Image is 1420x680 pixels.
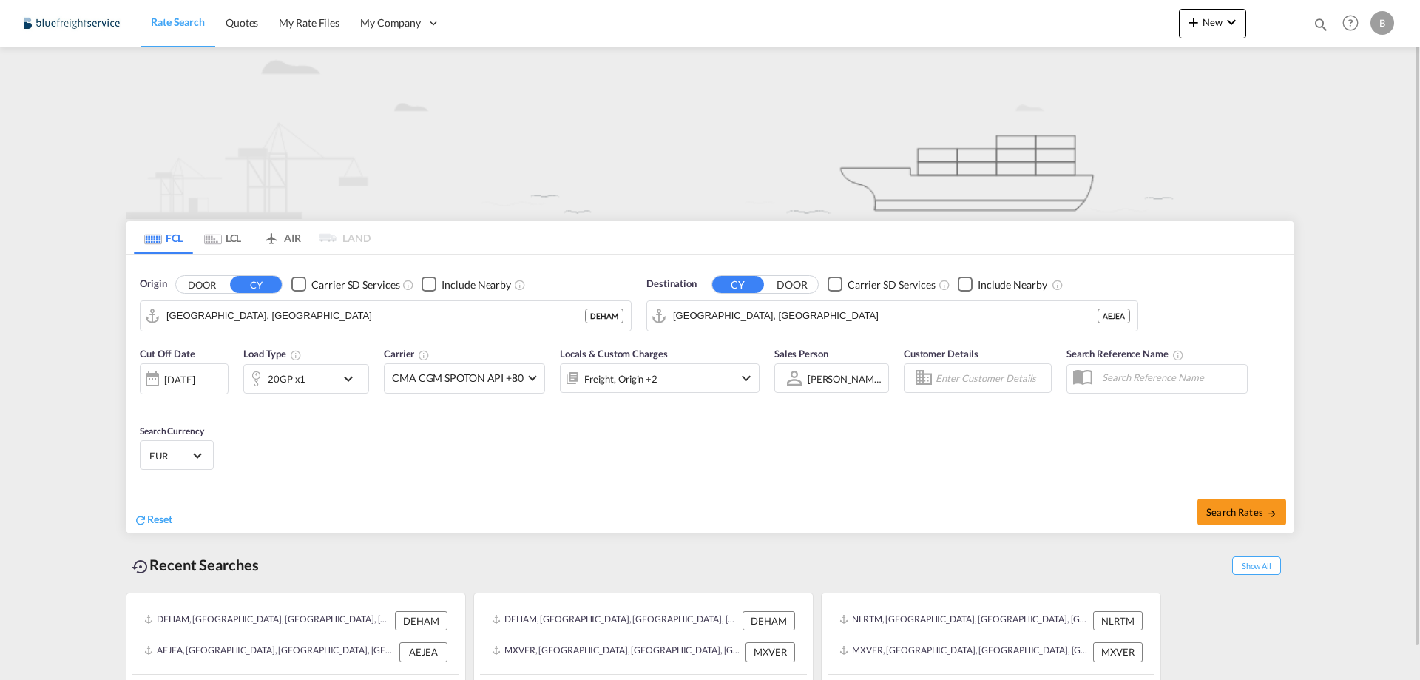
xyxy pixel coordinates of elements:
span: Help [1338,10,1363,36]
span: Cut Off Date [140,348,195,360]
div: AEJEA [1098,309,1130,323]
md-icon: Unchecked: Ignores neighbouring ports when fetching rates.Checked : Includes neighbouring ports w... [1052,279,1064,291]
md-input-container: Hamburg, DEHAM [141,301,631,331]
md-tab-item: LCL [193,221,252,254]
md-icon: Unchecked: Search for CY (Container Yard) services for all selected carriers.Checked : Search for... [402,279,414,291]
div: icon-magnify [1313,16,1329,38]
span: My Company [360,16,421,30]
div: DEHAM [395,611,447,630]
span: Search Rates [1206,506,1277,518]
span: My Rate Files [279,16,339,29]
button: CY [230,276,282,293]
input: Search by Port [166,305,585,327]
button: DOOR [176,276,228,293]
div: MXVER, Veracruz, Mexico, Mexico & Central America, Americas [839,642,1089,662]
button: DOOR [766,276,818,293]
div: NLRTM, Rotterdam, Netherlands, Western Europe, Europe [839,611,1089,630]
md-icon: icon-refresh [134,514,147,527]
div: Carrier SD Services [848,277,936,292]
button: CY [712,276,764,293]
span: Reset [147,513,172,525]
md-tab-item: AIR [252,221,311,254]
div: 20GP x1icon-chevron-down [243,364,369,394]
div: DEHAM, Hamburg, Germany, Western Europe, Europe [144,611,391,630]
div: DEHAM, Hamburg, Germany, Western Europe, Europe [492,611,739,630]
md-icon: Your search will be saved by the below given name [1172,349,1184,361]
div: B [1370,11,1394,35]
div: Recent Searches [126,548,265,582]
span: EUR [149,449,191,462]
span: Quotes [226,16,258,29]
span: Destination [646,277,697,292]
div: Freight Origin Destination Factory Stuffingicon-chevron-down [560,363,760,393]
md-checkbox: Checkbox No Ink [422,277,511,292]
span: Carrier [384,348,430,360]
img: 9097ab40c0d911ee81d80fb7ec8da167.JPG [22,7,122,40]
md-icon: icon-arrow-right [1267,508,1277,519]
span: Customer Details [904,348,978,360]
div: Help [1338,10,1370,37]
md-checkbox: Checkbox No Ink [291,277,399,292]
md-icon: icon-magnify [1313,16,1329,33]
div: DEHAM [743,611,795,630]
md-icon: icon-airplane [263,229,280,240]
div: AEJEA [399,642,447,662]
input: Search Reference Name [1095,366,1247,388]
div: 20GP x1 [268,368,305,389]
md-datepicker: Select [140,393,151,413]
div: Carrier SD Services [311,277,399,292]
span: Show All [1232,556,1281,575]
button: Search Ratesicon-arrow-right [1197,499,1286,525]
md-icon: Unchecked: Search for CY (Container Yard) services for all selected carriers.Checked : Search for... [939,279,950,291]
span: Search Currency [140,425,204,437]
div: [DATE] [140,363,229,394]
md-checkbox: Checkbox No Ink [828,277,936,292]
div: NLRTM [1093,611,1143,630]
md-icon: icon-chevron-down [1223,13,1240,31]
md-icon: Unchecked: Ignores neighbouring ports when fetching rates.Checked : Includes neighbouring ports w... [514,279,526,291]
span: Origin [140,277,166,292]
md-pagination-wrapper: Use the left and right arrow keys to navigate between tabs [134,221,371,254]
button: icon-plus 400-fgNewicon-chevron-down [1179,9,1246,38]
div: MXVER [1093,642,1143,662]
span: New [1185,16,1240,28]
md-input-container: Jebel Ali, AEJEA [647,301,1137,331]
div: [DATE] [164,373,195,386]
input: Enter Customer Details [936,367,1047,389]
md-icon: icon-chevron-down [737,369,755,387]
md-select: Sales Person: Bastian Milke [806,368,885,389]
div: Freight Origin Destination Factory Stuffing [584,368,657,389]
div: DEHAM [585,309,623,323]
md-icon: icon-chevron-down [339,370,365,388]
md-tab-item: FCL [134,221,193,254]
span: CMA CGM SPOTON API +80 [392,371,524,386]
span: Search Reference Name [1066,348,1184,360]
span: Load Type [243,348,302,360]
span: Rate Search [151,16,205,28]
input: Search by Port [673,305,1098,327]
div: icon-refreshReset [134,512,172,528]
div: Origin DOOR CY Checkbox No InkUnchecked: Search for CY (Container Yard) services for all selected... [126,255,1294,533]
div: [PERSON_NAME] [PERSON_NAME] [808,373,960,385]
md-select: Select Currency: € EUREuro [148,445,206,466]
div: AEJEA, Jebel Ali, United Arab Emirates, Middle East, Middle East [144,642,396,662]
md-icon: icon-information-outline [290,349,302,361]
span: Locals & Custom Charges [560,348,668,360]
md-checkbox: Checkbox No Ink [958,277,1047,292]
md-icon: The selected Trucker/Carrierwill be displayed in the rate results If the rates are from another f... [418,349,430,361]
div: MXVER [745,642,795,662]
md-icon: icon-plus 400-fg [1185,13,1203,31]
div: Include Nearby [442,277,511,292]
span: Sales Person [774,348,828,360]
img: new-FCL.png [126,47,1294,219]
md-icon: icon-backup-restore [132,558,149,576]
div: MXVER, Veracruz, Mexico, Mexico & Central America, Americas [492,642,742,662]
div: Include Nearby [978,277,1047,292]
